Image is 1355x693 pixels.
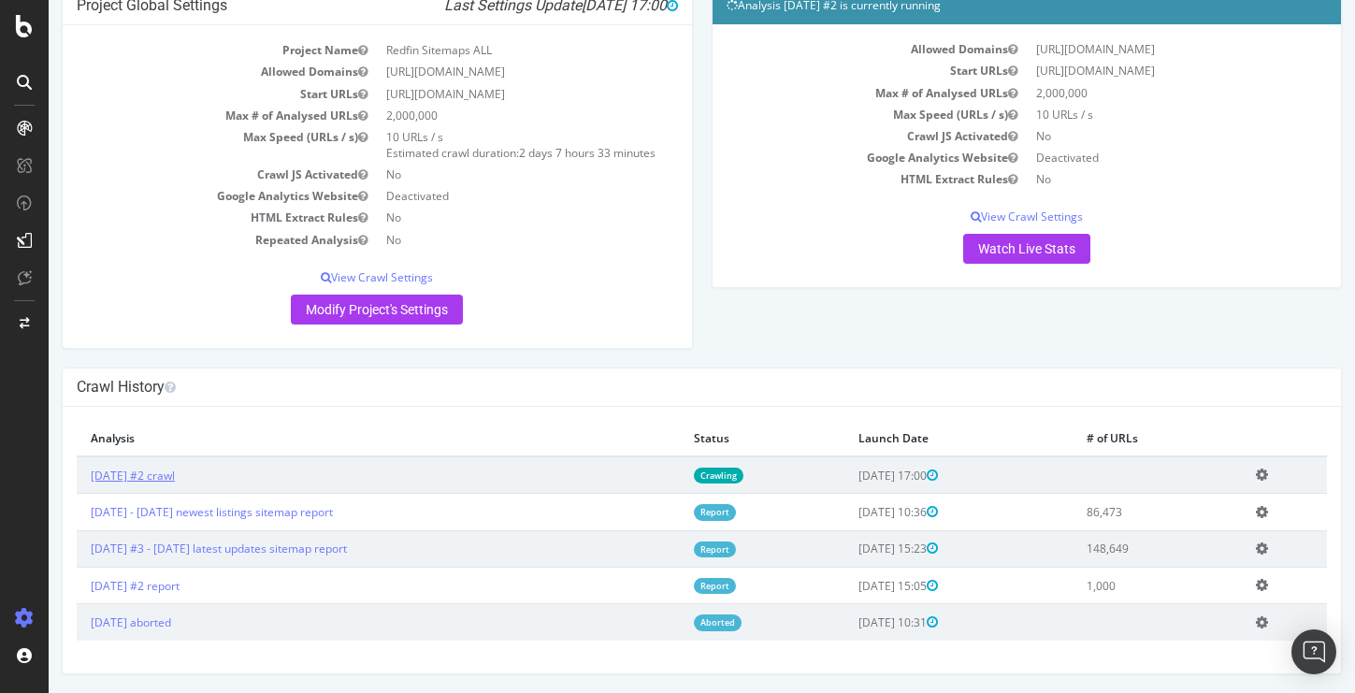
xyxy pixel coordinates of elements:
[810,541,889,556] span: [DATE] 15:23
[42,578,131,594] a: [DATE] #2 report
[1024,421,1192,456] th: # of URLs
[978,60,1278,81] td: [URL][DOMAIN_NAME]
[810,468,889,484] span: [DATE] 17:00
[328,207,628,228] td: No
[328,61,628,82] td: [URL][DOMAIN_NAME]
[28,126,328,164] td: Max Speed (URLs / s)
[810,614,889,630] span: [DATE] 10:31
[328,83,628,105] td: [URL][DOMAIN_NAME]
[678,104,978,125] td: Max Speed (URLs / s)
[645,541,687,557] a: Report
[978,82,1278,104] td: 2,000,000
[1024,530,1192,567] td: 148,649
[28,164,328,185] td: Crawl JS Activated
[810,578,889,594] span: [DATE] 15:05
[645,578,687,594] a: Report
[1291,629,1336,674] div: Open Intercom Messenger
[242,295,414,325] a: Modify Project's Settings
[978,147,1278,168] td: Deactivated
[678,82,978,104] td: Max # of Analysed URLs
[42,614,123,630] a: [DATE] aborted
[328,39,628,61] td: Redfin Sitemaps ALL
[978,38,1278,60] td: [URL][DOMAIN_NAME]
[645,504,687,520] a: Report
[915,234,1042,264] a: Watch Live Stats
[28,269,629,285] p: View Crawl Settings
[28,185,328,207] td: Google Analytics Website
[978,125,1278,147] td: No
[631,421,796,456] th: Status
[328,185,628,207] td: Deactivated
[1024,494,1192,530] td: 86,473
[28,229,328,251] td: Repeated Analysis
[810,504,889,520] span: [DATE] 10:36
[28,378,1278,397] h4: Crawl History
[678,38,978,60] td: Allowed Domains
[678,168,978,190] td: HTML Extract Rules
[645,468,695,484] a: Crawling
[28,61,328,82] td: Allowed Domains
[470,145,607,161] span: 2 days 7 hours 33 minutes
[796,421,1024,456] th: Launch Date
[28,421,631,456] th: Analysis
[1024,568,1192,604] td: 1,000
[678,60,978,81] td: Start URLs
[978,104,1278,125] td: 10 URLs / s
[328,164,628,185] td: No
[328,126,628,164] td: 10 URLs / s Estimated crawl duration:
[28,83,328,105] td: Start URLs
[678,209,1279,224] p: View Crawl Settings
[42,468,126,484] a: [DATE] #2 crawl
[28,105,328,126] td: Max # of Analysed URLs
[328,105,628,126] td: 2,000,000
[328,229,628,251] td: No
[645,614,693,630] a: Aborted
[42,504,284,520] a: [DATE] - [DATE] newest listings sitemap report
[978,168,1278,190] td: No
[28,207,328,228] td: HTML Extract Rules
[28,39,328,61] td: Project Name
[678,125,978,147] td: Crawl JS Activated
[42,541,298,556] a: [DATE] #3 - [DATE] latest updates sitemap report
[678,147,978,168] td: Google Analytics Website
